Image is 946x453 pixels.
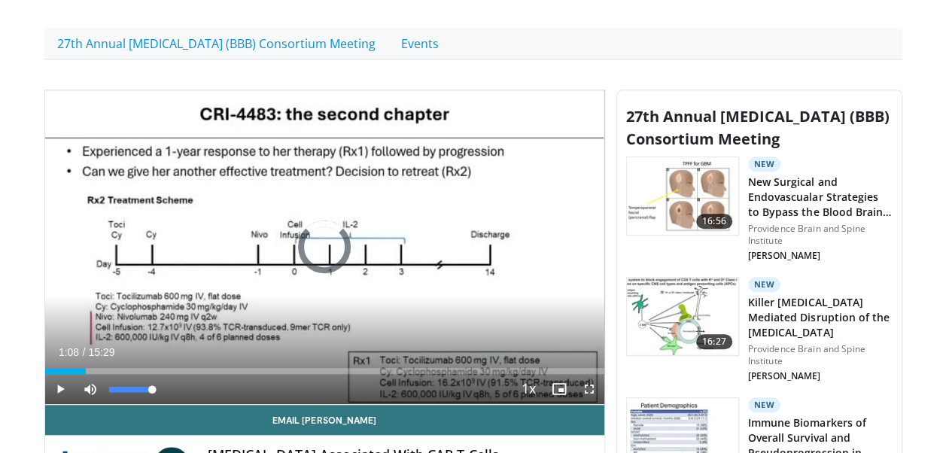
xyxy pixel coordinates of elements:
[748,175,893,220] h3: New Surgical and Endovascualar Strategies to Bypass the Blood Brain …
[748,277,781,292] p: New
[388,28,452,59] a: Events
[627,278,738,356] img: 26cb4699-e0dc-4f99-96e3-41eefbab3c21.150x105_q85_crop-smart_upscale.jpg
[83,346,86,358] span: /
[696,214,732,229] span: 16:56
[748,370,893,382] p: [PERSON_NAME]
[45,90,604,405] video-js: Video Player
[44,28,388,59] a: 27th Annual [MEDICAL_DATA] (BBB) Consortium Meeting
[88,346,114,358] span: 15:29
[748,343,893,367] p: Providence Brain and Spine Institute
[59,346,79,358] span: 1:08
[544,374,574,404] button: Enable picture-in-picture mode
[45,368,604,374] div: Progress Bar
[748,157,781,172] p: New
[748,223,893,247] p: Providence Brain and Spine Institute
[514,374,544,404] button: Playback Rate
[75,374,105,404] button: Mute
[626,277,893,385] a: 16:27 New Killer [MEDICAL_DATA] Mediated Disruption of the [MEDICAL_DATA] Providence Brain and Sp...
[45,374,75,404] button: Play
[748,295,893,340] h3: Killer [MEDICAL_DATA] Mediated Disruption of the [MEDICAL_DATA]
[696,334,732,349] span: 16:27
[748,397,781,412] p: New
[574,374,604,404] button: Fullscreen
[627,157,738,236] img: c9a38f85-a85d-41ce-bde5-5537d63ad7c7.150x105_q85_crop-smart_upscale.jpg
[109,387,152,392] div: Volume Level
[748,250,893,262] p: [PERSON_NAME]
[45,405,604,435] a: Email [PERSON_NAME]
[626,157,893,265] a: 16:56 New New Surgical and Endovascualar Strategies to Bypass the Blood Brain … Providence Brain ...
[626,106,890,149] span: 27th Annual [MEDICAL_DATA] (BBB) Consortium Meeting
